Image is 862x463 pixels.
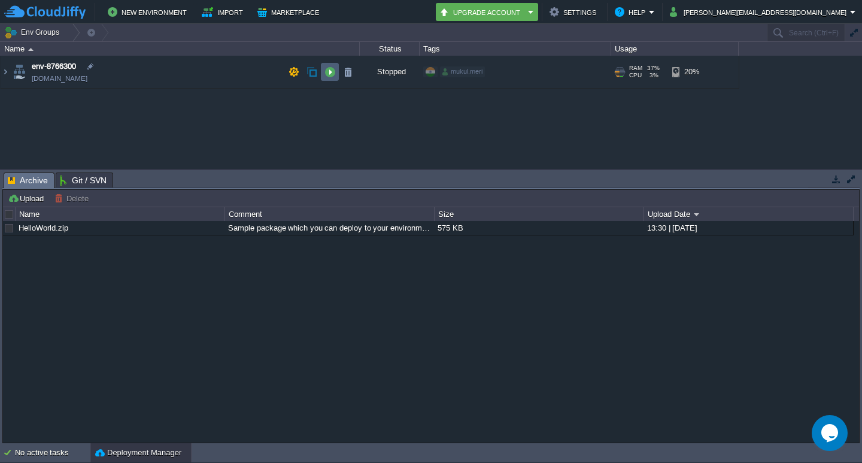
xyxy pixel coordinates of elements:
[1,56,10,88] img: AMDAwAAAACH5BAEAAAAALAAAAAABAAEAAAICRAEAOw==
[672,56,711,88] div: 20%
[32,60,76,72] a: env-8766300
[202,5,247,19] button: Import
[28,48,34,51] img: AMDAwAAAACH5BAEAAAAALAAAAAABAAEAAAICRAEAOw==
[4,5,86,20] img: CloudJiffy
[8,173,48,188] span: Archive
[257,5,323,19] button: Marketplace
[95,447,181,459] button: Deployment Manager
[435,207,644,221] div: Size
[812,415,850,451] iframe: chat widget
[647,65,660,72] span: 37%
[1,42,359,56] div: Name
[670,5,850,19] button: [PERSON_NAME][EMAIL_ADDRESS][DOMAIN_NAME]
[15,443,90,462] div: No active tasks
[225,221,433,235] div: Sample package which you can deploy to your environment. Feel free to delete and upload a package...
[550,5,600,19] button: Settings
[19,223,68,232] a: HelloWorld.zip
[360,56,420,88] div: Stopped
[32,72,87,84] span: [DOMAIN_NAME]
[54,193,92,204] button: Delete
[226,207,434,221] div: Comment
[60,173,107,187] span: Git / SVN
[439,5,524,19] button: Upgrade Account
[108,5,190,19] button: New Environment
[615,5,649,19] button: Help
[629,72,642,79] span: CPU
[435,221,643,235] div: 575 KB
[644,221,852,235] div: 13:30 | [DATE]
[629,65,642,72] span: RAM
[645,207,853,221] div: Upload Date
[4,24,63,41] button: Env Groups
[646,72,658,79] span: 3%
[11,56,28,88] img: AMDAwAAAACH5BAEAAAAALAAAAAABAAEAAAICRAEAOw==
[16,207,224,221] div: Name
[420,42,611,56] div: Tags
[8,193,47,204] button: Upload
[612,42,738,56] div: Usage
[360,42,419,56] div: Status
[440,66,485,77] div: mukul.meri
